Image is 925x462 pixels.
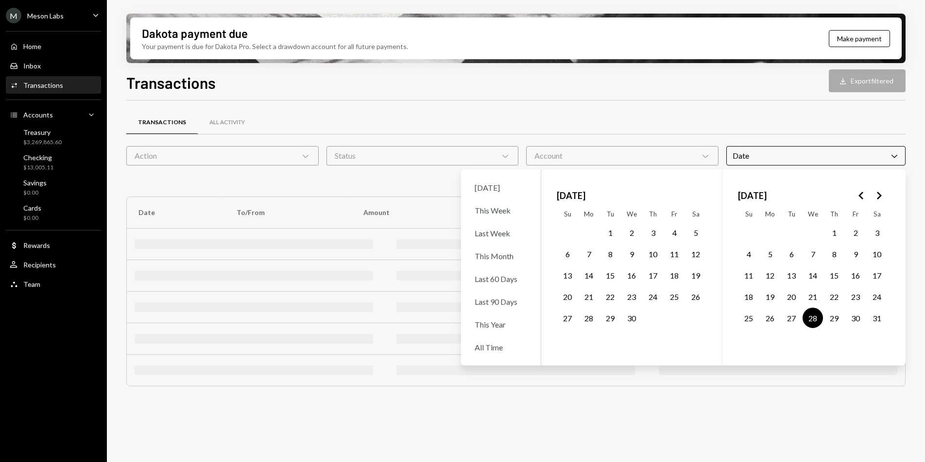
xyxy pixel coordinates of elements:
[600,308,620,328] button: Tuesday, April 29th, 2025
[738,265,759,285] button: Sunday, May 11th, 2025
[23,241,50,249] div: Rewards
[469,337,533,358] div: All Time
[326,146,519,165] div: Status
[557,286,578,307] button: Sunday, April 20th, 2025
[845,308,866,328] button: Friday, May 30th, 2025
[824,244,844,264] button: Thursday, May 8th, 2025
[526,146,719,165] div: Account
[6,125,101,148] a: Treasury$3,269,865.60
[760,244,780,264] button: Monday, May 5th, 2025
[643,222,663,243] button: Thursday, April 3rd, 2025
[6,37,101,55] a: Home
[557,206,706,350] table: April 2025
[824,286,844,307] button: Thursday, May 22nd, 2025
[803,244,823,264] button: Wednesday, May 7th, 2025
[664,222,685,243] button: Friday, April 4th, 2025
[845,206,866,222] th: Friday
[643,286,663,307] button: Thursday, April 24th, 2025
[23,138,62,147] div: $3,269,865.60
[803,286,823,307] button: Wednesday, May 21st, 2025
[824,265,844,285] button: Thursday, May 15th, 2025
[685,265,706,285] button: Saturday, April 19th, 2025
[760,308,780,328] button: Monday, May 26th, 2025
[829,30,890,47] button: Make payment
[867,308,887,328] button: Saturday, May 31st, 2025
[760,265,780,285] button: Monday, May 12th, 2025
[23,189,47,197] div: $0.00
[469,268,533,289] div: Last 60 Days
[866,206,888,222] th: Saturday
[738,286,759,307] button: Sunday, May 18th, 2025
[781,244,802,264] button: Tuesday, May 6th, 2025
[759,206,781,222] th: Monday
[760,286,780,307] button: Monday, May 19th, 2025
[600,222,620,243] button: Tuesday, April 1st, 2025
[579,308,599,328] button: Monday, April 28th, 2025
[685,244,706,264] button: Saturday, April 12th, 2025
[664,265,685,285] button: Friday, April 18th, 2025
[621,286,642,307] button: Wednesday, April 23rd, 2025
[738,185,767,206] span: [DATE]
[6,106,101,123] a: Accounts
[781,206,802,222] th: Tuesday
[23,42,41,50] div: Home
[738,244,759,264] button: Sunday, May 4th, 2025
[126,110,198,135] a: Transactions
[23,204,41,212] div: Cards
[802,206,823,222] th: Wednesday
[23,111,53,119] div: Accounts
[198,110,257,135] a: All Activity
[664,244,685,264] button: Friday, April 11th, 2025
[781,308,802,328] button: Tuesday, May 27th, 2025
[23,62,41,70] div: Inbox
[23,214,41,222] div: $0.00
[600,286,620,307] button: Tuesday, April 22nd, 2025
[6,8,21,23] div: M
[781,265,802,285] button: Tuesday, May 13th, 2025
[600,206,621,222] th: Tuesday
[845,286,866,307] button: Friday, May 23rd, 2025
[738,308,759,328] button: Sunday, May 25th, 2025
[578,206,600,222] th: Monday
[803,265,823,285] button: Wednesday, May 14th, 2025
[600,265,620,285] button: Tuesday, April 15th, 2025
[738,206,888,350] table: May 2025
[867,244,887,264] button: Saturday, May 10th, 2025
[867,286,887,307] button: Saturday, May 24th, 2025
[781,286,802,307] button: Tuesday, May 20th, 2025
[600,244,620,264] button: Tuesday, April 8th, 2025
[557,206,578,222] th: Sunday
[23,153,53,162] div: Checking
[27,12,64,20] div: Meson Labs
[579,286,599,307] button: Monday, April 21st, 2025
[845,222,866,243] button: Friday, May 2nd, 2025
[142,41,408,51] div: Your payment is due for Dakota Pro. Select a drawdown account for all future payments.
[685,206,706,222] th: Saturday
[579,244,599,264] button: Monday, April 7th, 2025
[845,244,866,264] button: Friday, May 9th, 2025
[6,176,101,199] a: Savings$0.00
[6,275,101,293] a: Team
[23,128,62,136] div: Treasury
[225,197,352,228] th: To/From
[126,73,216,92] h1: Transactions
[352,197,474,228] th: Amount
[469,177,533,198] div: [DATE]
[23,261,56,269] div: Recipients
[23,280,40,288] div: Team
[685,222,706,243] button: Saturday, April 5th, 2025
[469,246,533,266] div: This Month
[824,308,844,328] button: Thursday, May 29th, 2025
[127,197,225,228] th: Date
[138,118,186,127] div: Transactions
[557,308,578,328] button: Sunday, April 27th, 2025
[621,222,642,243] button: Wednesday, April 2nd, 2025
[557,185,585,206] span: [DATE]
[469,223,533,244] div: Last Week
[643,265,663,285] button: Thursday, April 17th, 2025
[621,308,642,328] button: Wednesday, April 30th, 2025
[738,206,759,222] th: Sunday
[126,146,319,165] div: Action
[6,236,101,254] a: Rewards
[23,81,63,89] div: Transactions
